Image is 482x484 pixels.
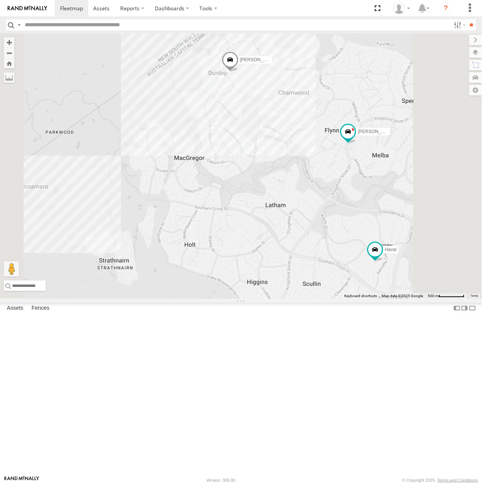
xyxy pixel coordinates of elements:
button: Zoom out [4,48,14,58]
span: [PERSON_NAME] [358,129,395,134]
div: Helen Mason [391,3,413,14]
span: Map data ©2025 Google [382,294,423,298]
label: Hide Summary Table [469,302,476,314]
a: Terms and Conditions [437,478,478,482]
label: Search Filter Options [451,19,467,30]
span: 500 m [428,294,439,298]
label: Measure [4,72,14,83]
i: ? [440,2,452,14]
label: Assets [3,303,27,314]
div: © Copyright 2025 - [402,478,478,482]
a: Terms (opens in new tab) [471,295,479,298]
button: Zoom Home [4,58,14,68]
label: Search Query [16,19,22,30]
button: Map scale: 500 m per 64 pixels [425,293,467,299]
span: Haval [385,247,396,252]
img: rand-logo.svg [8,6,47,11]
span: [PERSON_NAME] [240,57,277,62]
label: Map Settings [469,85,482,96]
button: Zoom in [4,37,14,48]
a: Visit our Website [4,476,39,484]
label: Fences [28,303,53,314]
div: Version: 306.00 [206,478,235,482]
button: Keyboard shortcuts [344,293,377,299]
button: Drag Pegman onto the map to open Street View [4,261,19,277]
label: Dock Summary Table to the Right [461,302,468,314]
label: Dock Summary Table to the Left [453,302,461,314]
